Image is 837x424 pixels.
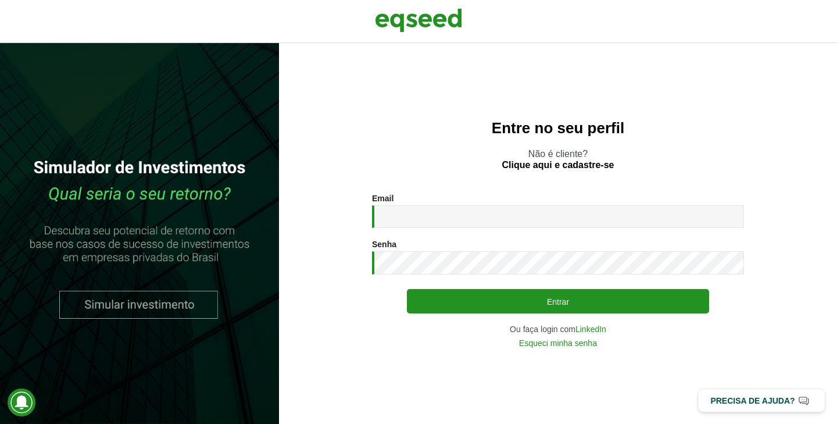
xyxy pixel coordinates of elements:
[519,339,597,347] a: Esqueci minha senha
[372,240,396,248] label: Senha
[375,6,462,35] img: EqSeed Logo
[575,325,606,333] a: LinkedIn
[372,194,394,202] label: Email
[302,148,814,170] p: Não é cliente?
[302,120,814,137] h2: Entre no seu perfil
[502,161,614,170] a: Clique aqui e cadastre-se
[372,325,744,333] div: Ou faça login com
[407,289,709,313] button: Entrar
